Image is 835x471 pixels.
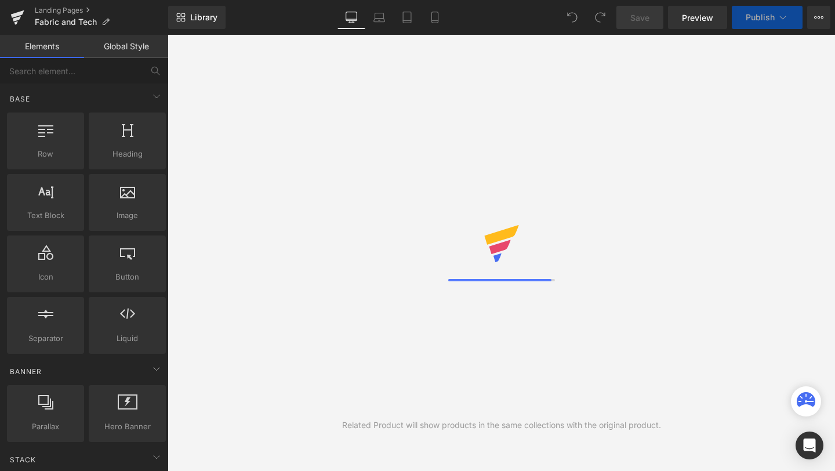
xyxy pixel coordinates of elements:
[365,6,393,29] a: Laptop
[168,6,226,29] a: New Library
[10,421,81,433] span: Parallax
[393,6,421,29] a: Tablet
[10,332,81,345] span: Separator
[732,6,803,29] button: Publish
[807,6,830,29] button: More
[92,332,162,345] span: Liquid
[35,17,97,27] span: Fabric and Tech
[190,12,217,23] span: Library
[9,93,31,104] span: Base
[35,6,168,15] a: Landing Pages
[92,421,162,433] span: Hero Banner
[10,271,81,283] span: Icon
[92,271,162,283] span: Button
[421,6,449,29] a: Mobile
[342,419,661,432] div: Related Product will show products in the same collections with the original product.
[796,432,823,459] div: Open Intercom Messenger
[589,6,612,29] button: Redo
[9,454,37,465] span: Stack
[746,13,775,22] span: Publish
[10,148,81,160] span: Row
[630,12,649,24] span: Save
[92,148,162,160] span: Heading
[682,12,713,24] span: Preview
[668,6,727,29] a: Preview
[337,6,365,29] a: Desktop
[10,209,81,222] span: Text Block
[9,366,43,377] span: Banner
[561,6,584,29] button: Undo
[84,35,168,58] a: Global Style
[92,209,162,222] span: Image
